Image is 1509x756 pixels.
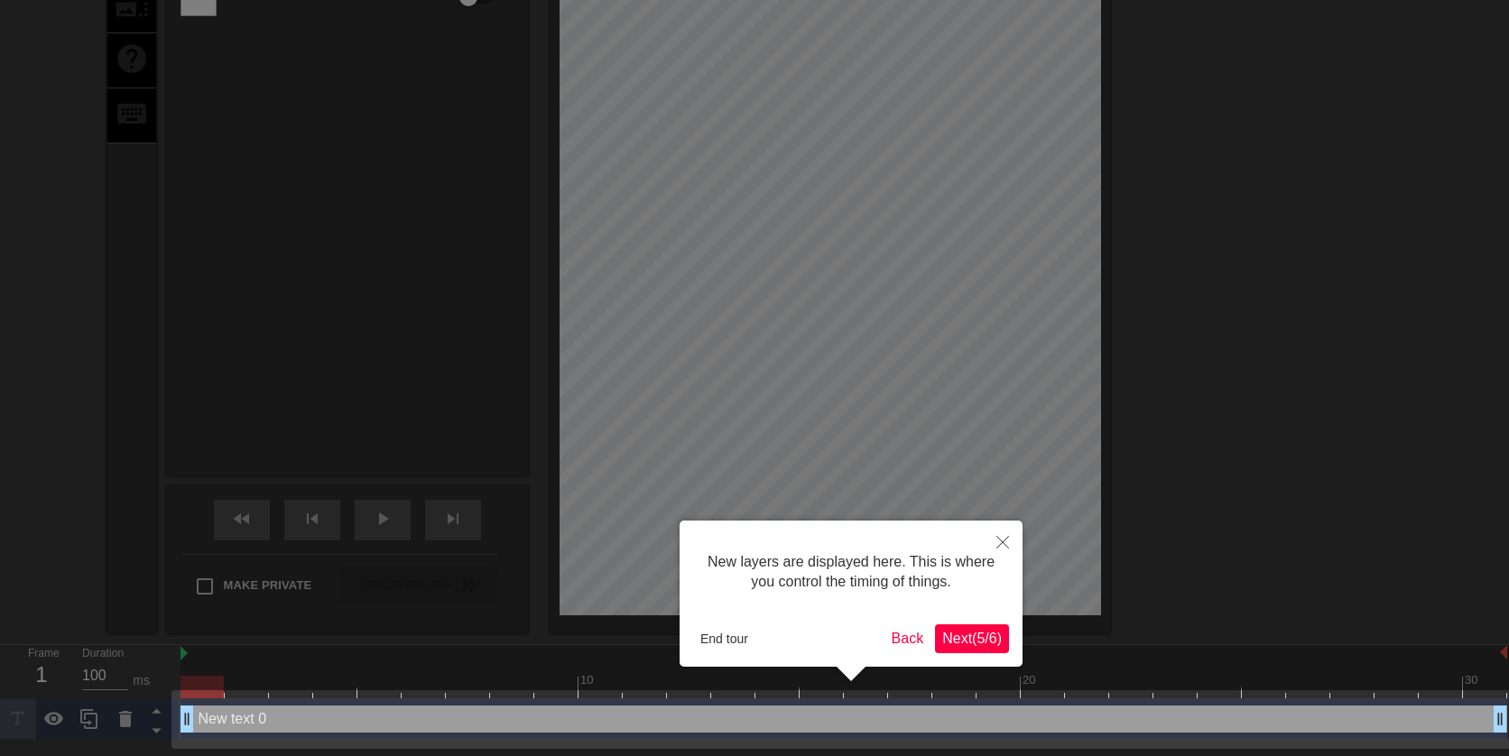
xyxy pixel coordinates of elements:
div: New layers are displayed here. This is where you control the timing of things. [693,534,1009,611]
button: Close [983,521,1023,562]
button: Back [884,624,931,653]
span: Next ( 5 / 6 ) [942,631,1002,646]
button: End tour [693,625,755,652]
button: Next [935,624,1009,653]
